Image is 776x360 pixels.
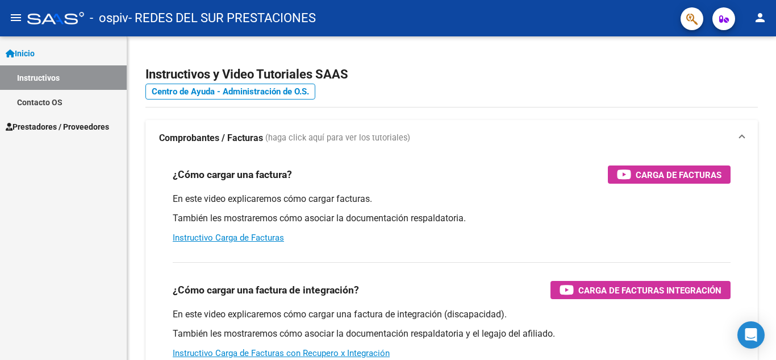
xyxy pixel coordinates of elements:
p: En este video explicaremos cómo cargar una factura de integración (discapacidad). [173,308,731,321]
mat-icon: menu [9,11,23,24]
a: Instructivo Carga de Facturas con Recupero x Integración [173,348,390,358]
span: Inicio [6,47,35,60]
div: Open Intercom Messenger [737,321,765,349]
span: Carga de Facturas Integración [578,283,721,297]
button: Carga de Facturas Integración [550,281,731,299]
a: Instructivo Carga de Facturas [173,233,284,243]
p: En este video explicaremos cómo cargar facturas. [173,193,731,205]
mat-icon: person [753,11,767,24]
span: Prestadores / Proveedores [6,121,109,133]
p: También les mostraremos cómo asociar la documentación respaldatoria. [173,212,731,225]
h3: ¿Cómo cargar una factura de integración? [173,282,359,298]
a: Centro de Ayuda - Administración de O.S. [145,84,315,100]
h2: Instructivos y Video Tutoriales SAAS [145,64,758,85]
mat-expansion-panel-header: Comprobantes / Facturas (haga click aquí para ver los tutoriales) [145,120,758,156]
h3: ¿Cómo cargar una factura? [173,167,292,183]
span: Carga de Facturas [636,168,721,182]
button: Carga de Facturas [608,165,731,184]
p: También les mostraremos cómo asociar la documentación respaldatoria y el legajo del afiliado. [173,328,731,340]
span: (haga click aquí para ver los tutoriales) [265,132,410,144]
span: - ospiv [90,6,128,31]
strong: Comprobantes / Facturas [159,132,263,144]
span: - REDES DEL SUR PRESTACIONES [128,6,316,31]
